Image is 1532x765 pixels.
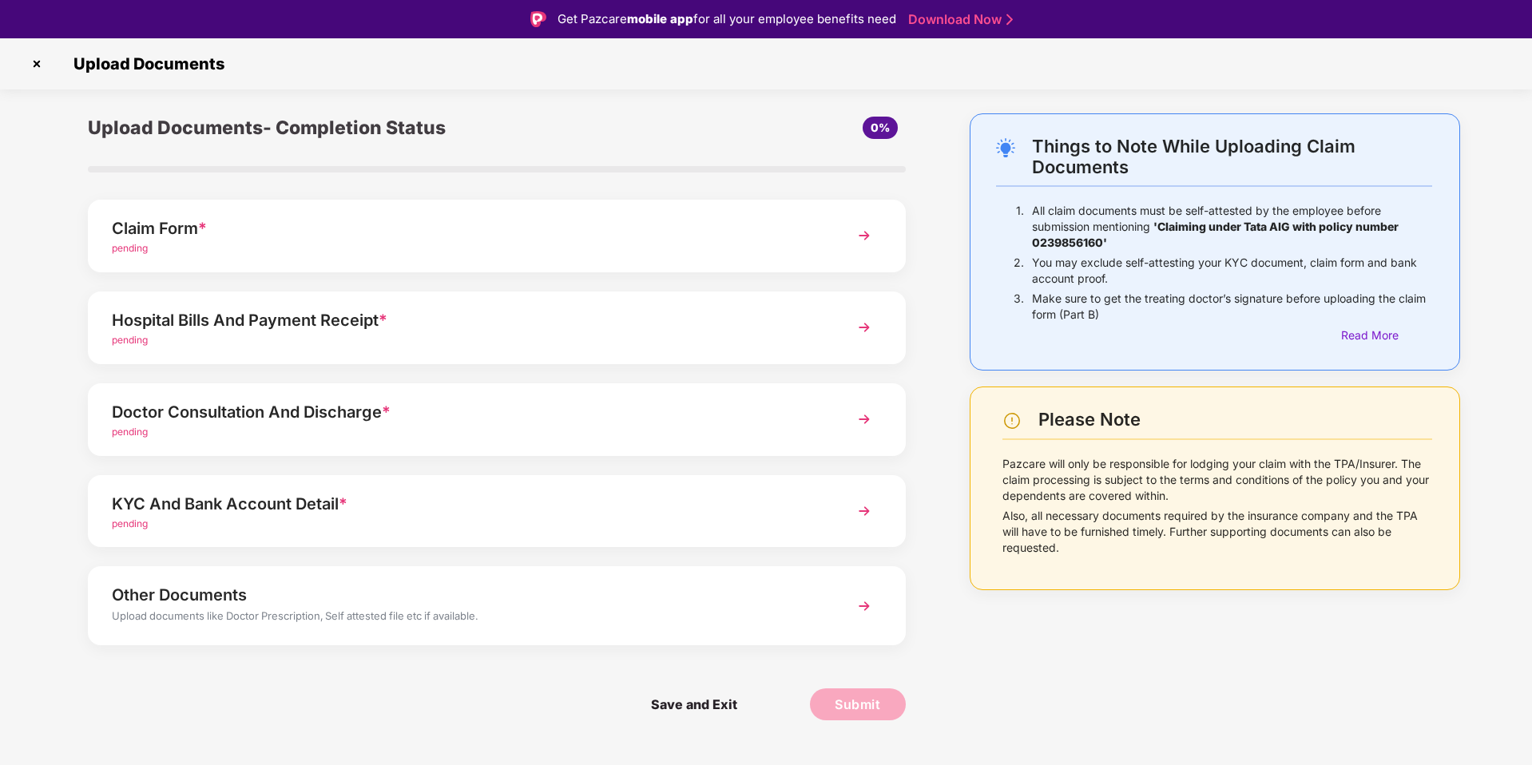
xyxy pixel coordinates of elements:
[1016,203,1024,251] p: 1.
[1032,136,1432,177] div: Things to Note While Uploading Claim Documents
[112,399,817,425] div: Doctor Consultation And Discharge
[850,313,879,342] img: svg+xml;base64,PHN2ZyBpZD0iTmV4dCIgeG1sbnM9Imh0dHA6Ly93d3cudzMub3JnLzIwMDAvc3ZnIiB3aWR0aD0iMzYiIG...
[1341,327,1432,344] div: Read More
[850,221,879,250] img: svg+xml;base64,PHN2ZyBpZD0iTmV4dCIgeG1sbnM9Imh0dHA6Ly93d3cudzMub3JnLzIwMDAvc3ZnIiB3aWR0aD0iMzYiIG...
[112,426,148,438] span: pending
[810,688,906,720] button: Submit
[112,242,148,254] span: pending
[850,592,879,620] img: svg+xml;base64,PHN2ZyBpZD0iTmV4dCIgeG1sbnM9Imh0dHA6Ly93d3cudzMub3JnLzIwMDAvc3ZnIiB3aWR0aD0iMzYiIG...
[112,491,817,517] div: KYC And Bank Account Detail
[850,405,879,434] img: svg+xml;base64,PHN2ZyBpZD0iTmV4dCIgeG1sbnM9Imh0dHA6Ly93d3cudzMub3JnLzIwMDAvc3ZnIiB3aWR0aD0iMzYiIG...
[24,51,50,77] img: svg+xml;base64,PHN2ZyBpZD0iQ3Jvc3MtMzJ4MzIiIHhtbG5zPSJodHRwOi8vd3d3LnczLm9yZy8yMDAwL3N2ZyIgd2lkdG...
[1032,220,1399,249] b: 'Claiming under Tata AIG with policy number 0239856160'
[112,582,817,608] div: Other Documents
[58,54,232,73] span: Upload Documents
[112,216,817,241] div: Claim Form
[1038,409,1432,430] div: Please Note
[850,497,879,525] img: svg+xml;base64,PHN2ZyBpZD0iTmV4dCIgeG1sbnM9Imh0dHA6Ly93d3cudzMub3JnLzIwMDAvc3ZnIiB3aWR0aD0iMzYiIG...
[635,688,753,720] span: Save and Exit
[88,113,633,142] div: Upload Documents- Completion Status
[1002,411,1022,430] img: svg+xml;base64,PHN2ZyBpZD0iV2FybmluZ18tXzI0eDI0IiBkYXRhLW5hbWU9Ildhcm5pbmcgLSAyNHgyNCIgeG1sbnM9Im...
[996,138,1015,157] img: svg+xml;base64,PHN2ZyB4bWxucz0iaHR0cDovL3d3dy53My5vcmcvMjAwMC9zdmciIHdpZHRoPSIyNC4wOTMiIGhlaWdodD...
[112,334,148,346] span: pending
[1002,456,1432,504] p: Pazcare will only be responsible for lodging your claim with the TPA/Insurer. The claim processin...
[627,11,693,26] strong: mobile app
[1032,291,1432,323] p: Make sure to get the treating doctor’s signature before uploading the claim form (Part B)
[1002,508,1432,556] p: Also, all necessary documents required by the insurance company and the TPA will have to be furni...
[112,307,817,333] div: Hospital Bills And Payment Receipt
[112,608,817,628] div: Upload documents like Doctor Prescription, Self attested file etc if available.
[558,10,896,29] div: Get Pazcare for all your employee benefits need
[1014,291,1024,323] p: 3.
[112,517,148,529] span: pending
[871,121,890,134] span: 0%
[1032,203,1432,251] p: All claim documents must be self-attested by the employee before submission mentioning
[1032,255,1432,287] p: You may exclude self-attesting your KYC document, claim form and bank account proof.
[1006,11,1013,28] img: Stroke
[1014,255,1024,287] p: 2.
[908,11,1008,28] a: Download Now
[530,11,546,27] img: Logo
